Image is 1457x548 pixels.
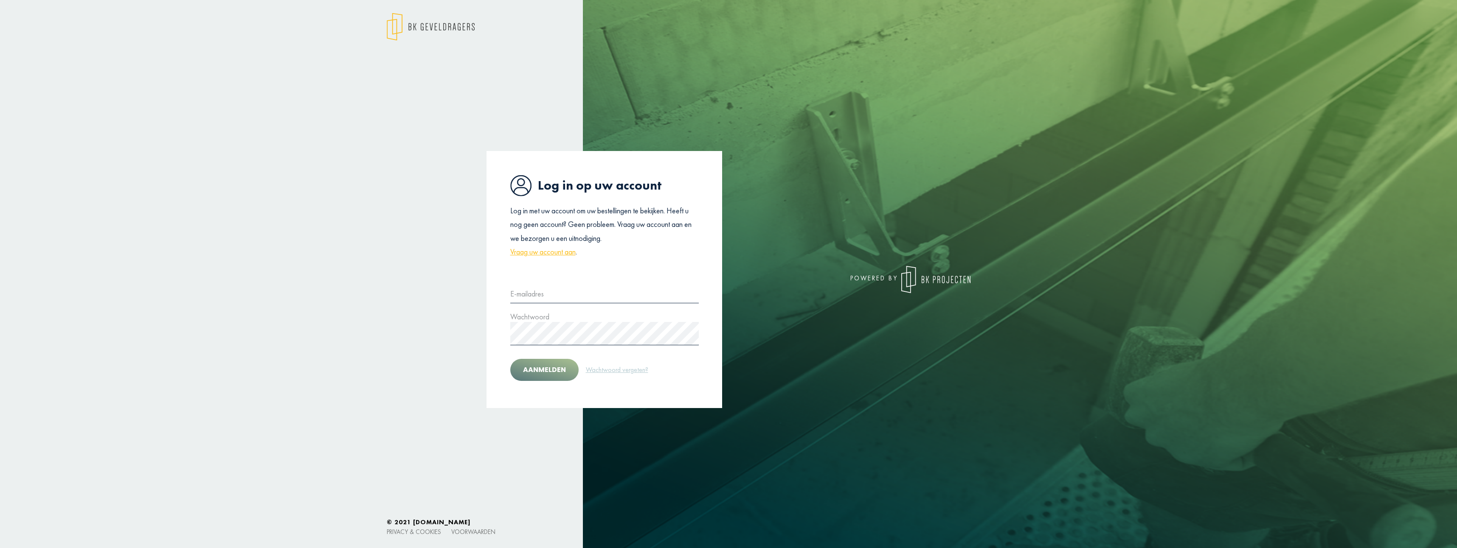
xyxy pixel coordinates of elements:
[387,528,441,536] a: Privacy & cookies
[451,528,495,536] a: Voorwaarden
[585,364,649,375] a: Wachtwoord vergeten?
[387,518,1070,526] h6: © 2021 [DOMAIN_NAME]
[510,204,699,259] p: Log in met uw account om uw bestellingen te bekijken. Heeft u nog geen account? Geen probleem. Vr...
[510,359,579,381] button: Aanmelden
[510,175,532,196] img: icon
[735,266,970,293] div: powered by
[387,13,475,41] img: logo
[510,175,699,196] h1: Log in op uw account
[901,266,970,293] img: logo
[510,310,549,324] label: Wachtwoord
[510,245,576,259] a: Vraag uw account aan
